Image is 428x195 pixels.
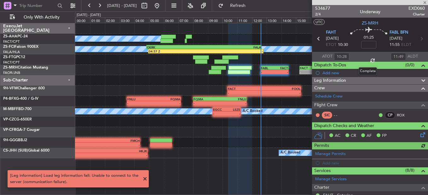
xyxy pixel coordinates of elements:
[275,66,288,70] div: FACT
[338,42,348,48] span: 10:30
[3,66,18,70] span: ZS-MRH
[3,86,45,90] a: 9H-VFMChallenger 600
[213,108,227,111] div: EGCC
[315,176,347,182] a: Manage Services
[225,3,251,8] span: Refresh
[322,112,332,119] div: SIC
[3,128,16,132] span: VP-CFR
[281,148,300,158] div: A/C Booked
[3,55,16,59] span: ZS-FTG
[149,17,164,23] div: 05:00
[314,77,346,84] span: Leg Information
[88,149,147,153] div: HKJK
[3,86,18,90] span: 9H-VFM
[105,17,120,23] div: 02:00
[70,143,140,147] div: -
[220,97,246,101] div: FNLU
[3,97,16,101] span: P4-BFX
[300,70,316,74] div: -
[252,17,267,23] div: 12:00
[77,13,101,18] div: [DATE] - [DATE]
[315,93,343,100] a: Schedule Crew
[311,17,326,23] div: 16:00
[264,91,300,95] div: -
[322,70,425,75] div: Add new
[364,35,374,41] span: 01:25
[261,70,275,74] div: -
[3,107,32,111] a: M-MBFFBD-700
[314,167,331,175] span: Services
[88,153,147,157] div: -
[127,101,154,105] div: -
[3,118,16,121] span: VP-CZC
[227,112,240,115] div: -
[3,97,38,101] a: P4-BFXG-400 / G-IV
[408,12,425,17] span: Charter
[107,3,137,8] span: [DATE] - [DATE]
[3,60,20,65] a: FACT/CPT
[76,17,90,23] div: 00:00
[315,5,330,12] span: 534677
[90,17,105,23] div: 01:00
[315,12,330,17] span: 2/4
[70,139,140,142] div: FMCH
[154,101,180,105] div: -
[314,184,329,191] span: Charter
[3,45,14,49] span: ZS-FCI
[367,133,372,139] span: AF
[267,17,281,23] div: 13:00
[322,53,333,60] span: ATOT
[408,5,425,12] span: EXD060
[300,66,316,70] div: FACT
[208,17,223,23] div: 09:00
[275,70,288,74] div: -
[334,112,348,118] div: - -
[385,112,395,119] div: CP
[178,17,193,23] div: 07:00
[204,45,261,49] div: FALA
[215,1,253,11] button: Refresh
[16,15,67,19] span: Only With Activity
[408,53,418,60] span: ALDT
[3,149,28,153] span: CS-JHH (SUB)
[326,36,339,42] span: [DATE]
[359,67,377,75] div: Complete
[335,133,340,139] span: AC
[228,87,264,91] div: FACT
[401,42,411,48] span: ELDT
[3,128,40,132] a: VP-CFRGA-7 Cougar
[360,8,380,15] div: Underway
[3,35,17,38] span: ZS-AHA
[223,17,237,23] div: 10:00
[194,97,220,101] div: FQMA
[120,17,135,23] div: 03:00
[326,30,336,36] span: FAHT
[237,17,252,23] div: 11:00
[194,101,220,105] div: -
[397,112,411,118] a: ROX
[3,138,18,142] span: 9H-GGG
[296,17,311,23] div: 15:00
[3,66,48,70] a: ZS-MRHCitation Mustang
[243,107,263,116] div: A/C Booked
[149,49,206,53] div: 04:57 Z
[7,12,68,22] button: Only With Activity
[390,42,400,48] span: 11:55
[390,30,408,36] span: FABL BFN
[228,91,264,95] div: -
[261,66,275,70] div: FABL
[405,167,414,174] span: (8/8)
[390,36,402,42] span: [DATE]
[10,173,139,185] div: [Leg information] Load leg information fail: Unable to connect to the server (communication failu...
[134,17,149,23] div: 04:00
[326,42,336,48] span: ETOT
[206,49,263,53] div: -
[3,149,49,153] a: CS-JHH (SUB)Global 6000
[227,108,240,111] div: LSZS
[147,45,204,49] div: OERK
[154,97,180,101] div: FQMA
[3,35,28,38] a: ZS-AHAPC-24
[362,20,378,26] span: ZS-MRH
[264,87,300,91] div: FOOL
[351,133,356,139] span: CR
